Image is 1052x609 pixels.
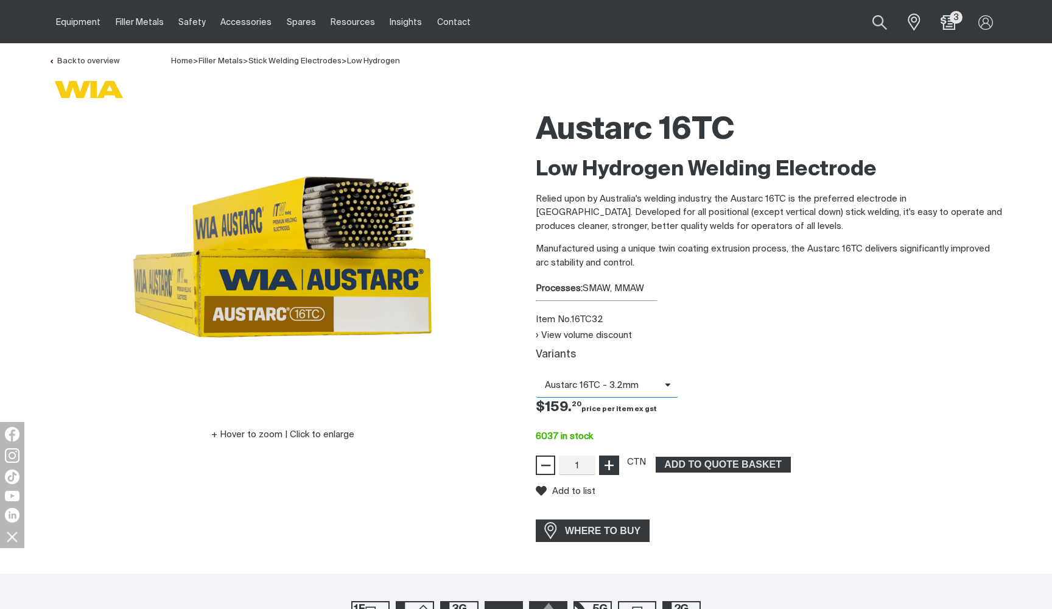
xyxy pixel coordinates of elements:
[540,455,552,476] span: −
[536,432,593,441] span: 6037 in stock
[49,1,108,43] a: Equipment
[603,455,615,476] span: +
[108,1,170,43] a: Filler Metals
[843,8,900,37] input: Product name or item number...
[536,401,657,414] span: $159.
[49,1,765,43] nav: Main
[171,1,213,43] a: Safety
[536,519,650,542] a: WHERE TO BUY
[656,457,791,473] button: Add Austarc 16TC 3.2mm 5kg Pack (15kg Carton) to the shopping cart
[171,56,193,65] a: Home
[536,192,1003,234] p: Relied upon by Australia's welding industry, the Austarc 16TC is the preferred electrode in [GEOG...
[171,57,193,65] span: Home
[557,521,648,541] span: WHERE TO BUY
[5,508,19,523] img: LinkedIn
[5,427,19,442] img: Facebook
[536,242,1003,270] p: Manufactured using a unique twin coating extrusion process, the Austarc 16TC delivers significant...
[572,401,581,407] sup: 20
[2,526,23,547] img: hide socials
[536,485,595,496] button: Add to list
[536,282,1003,296] div: SMAW, MMAW
[323,1,382,43] a: Resources
[342,57,347,65] span: >
[5,470,19,484] img: TikTok
[526,398,1013,418] div: Price
[49,57,119,65] a: Back to overview
[382,1,429,43] a: Insights
[536,284,583,293] strong: Processes:
[627,456,646,470] div: CTN
[279,1,323,43] a: Spares
[204,428,362,442] button: Hover to zoom | Click to enlarge
[198,57,243,65] a: Filler Metals
[536,350,576,360] label: Variants
[130,105,435,409] img: Austarc 16TC
[430,1,478,43] a: Contact
[552,486,595,496] span: Add to list
[213,1,279,43] a: Accessories
[536,379,665,393] span: Austarc 16TC - 3.2mm
[536,330,632,340] button: View volume discount
[248,57,342,65] a: Stick Welding Electrodes
[657,457,790,473] span: ADD TO QUOTE BASKET
[536,313,1003,327] div: Item No. 16TC32
[5,491,19,501] img: YouTube
[243,57,248,65] span: >
[536,111,1003,150] h1: Austarc 16TC
[193,57,198,65] span: >
[859,8,900,37] button: Search products
[536,157,1003,183] h2: Low Hydrogen Welding Electrode
[5,448,19,463] img: Instagram
[347,57,400,65] a: Low Hydrogen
